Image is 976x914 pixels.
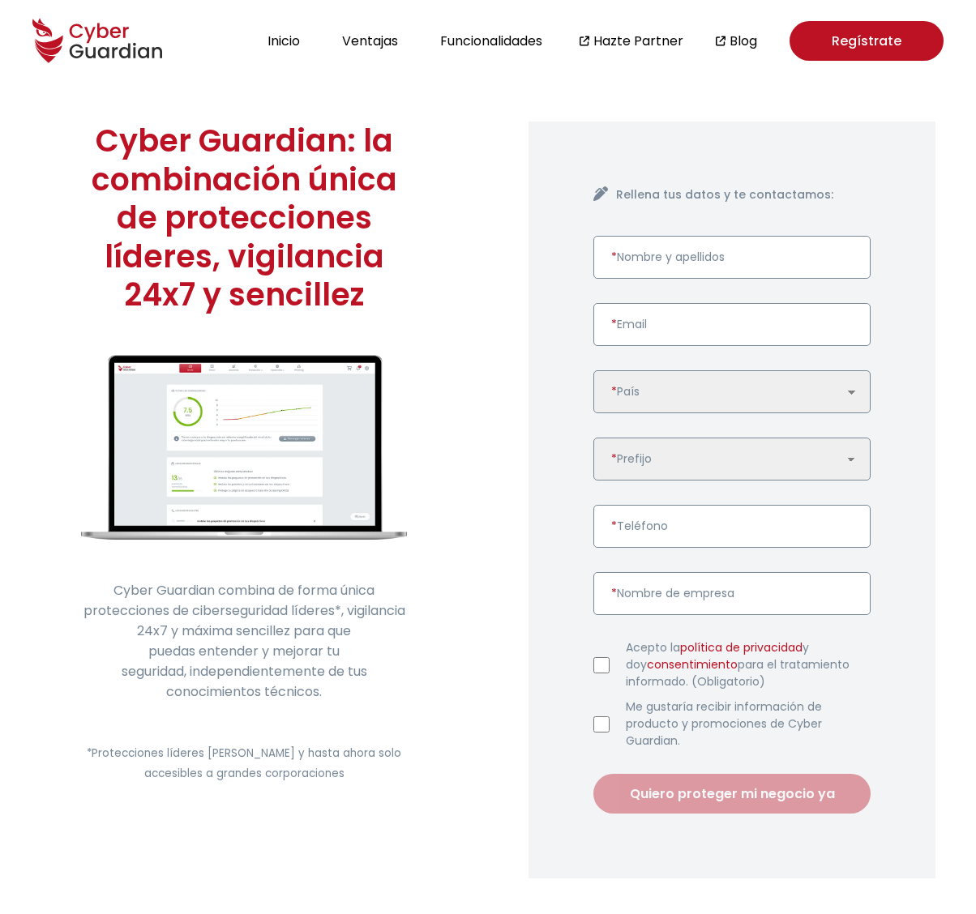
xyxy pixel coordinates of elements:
[593,505,871,548] input: Introduce un número de teléfono válido.
[680,639,803,656] a: política de privacidad
[337,30,403,52] button: Ventajas
[87,745,401,781] small: *Protecciones líderes [PERSON_NAME] y hasta ahora solo accesibles a grandes corporaciones
[730,31,757,51] a: Blog
[626,698,871,750] label: Me gustaría recibir información de producto y promociones de Cyber Guardian.
[435,30,547,52] button: Funcionalidades
[81,580,407,702] p: Cyber Guardian combina de forma única protecciones de ciberseguridad líderes*, vigilancia 24x7 y ...
[616,186,871,203] h4: Rellena tus datos y te contactamos:
[81,355,407,540] img: cyberguardian-home
[647,656,738,673] a: consentimiento
[626,639,871,690] label: Acepto la y doy para el tratamiento informado. (Obligatorio)
[263,30,305,52] button: Inicio
[790,21,944,61] a: Regístrate
[81,122,407,314] h1: Cyber Guardian: la combinación única de protecciones líderes, vigilancia 24x7 y sencillez
[593,774,871,814] button: Quiero proteger mi negocio ya
[593,31,683,51] a: Hazte Partner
